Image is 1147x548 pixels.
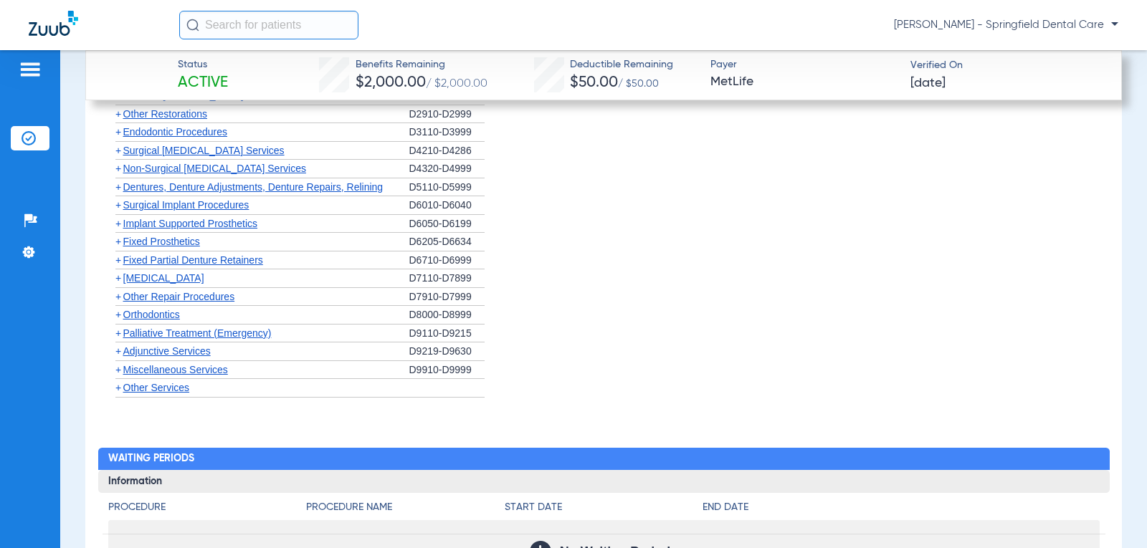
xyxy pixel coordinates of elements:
img: hamburger-icon [19,61,42,78]
span: + [115,181,121,193]
span: + [115,254,121,266]
span: + [115,291,121,302]
span: Surgical [MEDICAL_DATA] Services [123,145,285,156]
span: / $2,000.00 [426,78,487,90]
span: + [115,309,121,320]
div: D9219-D9630 [409,342,485,361]
div: D9910-D9999 [409,361,485,380]
img: Search Icon [186,19,199,32]
span: Endodontic Procedures [123,126,228,138]
div: D6010-D6040 [409,196,485,215]
h4: Procedure Name [306,500,505,515]
span: Fixed Partial Denture Retainers [123,254,263,266]
span: Status [178,57,228,72]
span: MetLife [710,73,898,91]
span: [MEDICAL_DATA] [123,272,204,284]
span: [PERSON_NAME] - Springfield Dental Care [894,18,1118,32]
div: D2910-D2999 [409,105,485,124]
span: Non-Surgical [MEDICAL_DATA] Services [123,163,306,174]
span: + [115,199,121,211]
span: + [115,163,121,174]
div: D7910-D7999 [409,288,485,307]
span: Fixed Prosthetics [123,236,200,247]
div: D3110-D3999 [409,123,485,142]
span: Other Repair Procedures [123,291,235,302]
span: + [115,382,121,393]
span: Crowns, [MEDICAL_DATA] [123,90,244,101]
h3: Information [98,470,1110,493]
app-breakdown-title: Procedure [108,500,307,520]
span: $50.00 [570,75,618,90]
div: D6050-D6199 [409,215,485,234]
app-breakdown-title: End Date [703,500,1099,520]
div: D5110-D5999 [409,178,485,197]
span: Palliative Treatment (Emergency) [123,327,272,339]
div: D4210-D4286 [409,142,485,160]
span: + [115,218,121,229]
h4: Start Date [505,500,703,515]
span: + [115,236,121,247]
input: Search for patients [179,11,358,39]
span: [DATE] [910,74,946,92]
span: Miscellaneous Services [123,364,228,375]
div: D7110-D7899 [409,269,485,288]
div: D6710-D6999 [409,251,485,270]
span: Surgical Implant Procedures [123,199,249,211]
div: D6205-D6634 [409,233,485,251]
div: D9110-D9215 [409,325,485,343]
span: + [115,126,121,138]
span: Verified On [910,58,1098,73]
app-breakdown-title: Start Date [505,500,703,520]
h4: End Date [703,500,1099,515]
span: + [115,108,121,120]
app-breakdown-title: Procedure Name [306,500,505,520]
span: Orthodontics [123,309,180,320]
span: / $50.00 [618,79,659,89]
span: Payer [710,57,898,72]
img: Zuub Logo [29,11,78,36]
div: D8000-D8999 [409,306,485,325]
span: + [115,145,121,156]
div: D4320-D4999 [409,160,485,178]
span: + [115,327,121,339]
span: Adjunctive Services [123,345,211,357]
span: Dentures, Denture Adjustments, Denture Repairs, Relining [123,181,384,193]
span: $2,000.00 [356,75,426,90]
h2: Waiting Periods [98,448,1110,471]
h4: Procedure [108,500,307,515]
span: Active [178,73,228,93]
span: + [115,345,121,357]
span: Other Restorations [123,108,208,120]
span: Deductible Remaining [570,57,673,72]
span: Benefits Remaining [356,57,487,72]
span: + [115,272,121,284]
span: Implant Supported Prosthetics [123,218,258,229]
span: Other Services [123,382,190,393]
span: + [115,364,121,375]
